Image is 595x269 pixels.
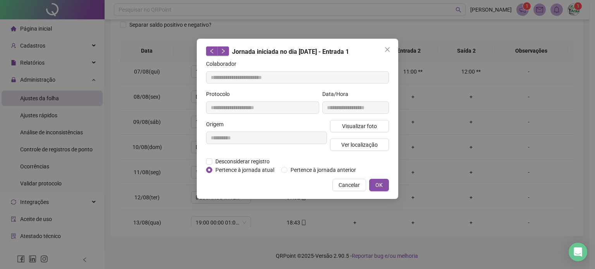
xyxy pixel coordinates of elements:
[332,179,366,191] button: Cancelar
[375,181,383,189] span: OK
[206,46,218,56] button: left
[206,46,389,57] div: Jornada iniciada no dia [DATE] - Entrada 1
[330,139,389,151] button: Ver localização
[220,48,226,54] span: right
[212,157,273,166] span: Desconsiderar registro
[287,166,359,174] span: Pertence à jornada anterior
[217,46,229,56] button: right
[341,140,378,149] span: Ver localização
[342,122,377,130] span: Visualizar foto
[206,120,229,129] label: Origem
[569,243,587,261] div: Open Intercom Messenger
[322,90,353,98] label: Data/Hora
[206,90,235,98] label: Protocolo
[384,46,390,53] span: close
[381,43,394,56] button: Close
[369,179,389,191] button: OK
[206,60,241,68] label: Colaborador
[330,120,389,132] button: Visualizar foto
[339,181,360,189] span: Cancelar
[209,48,215,54] span: left
[212,166,277,174] span: Pertence à jornada atual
